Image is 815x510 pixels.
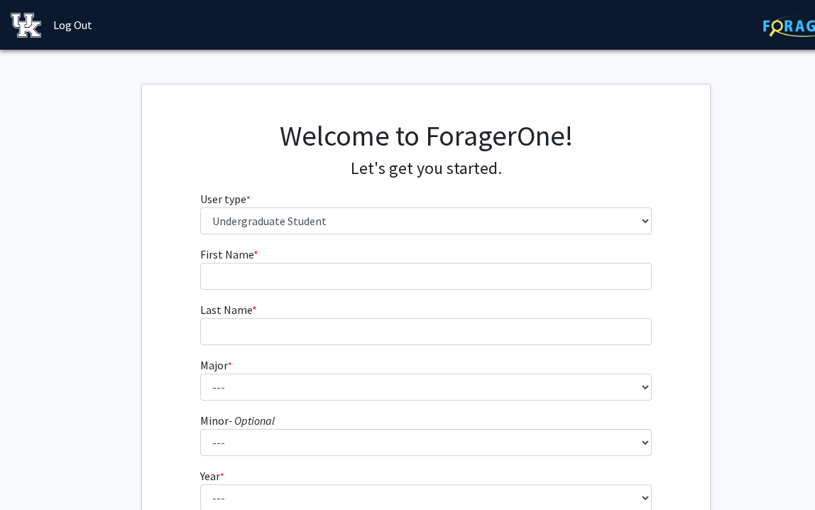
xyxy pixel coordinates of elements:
[11,446,60,499] iframe: Chat
[200,412,275,429] label: Minor
[200,119,652,153] h1: Welcome to ForagerOne!
[11,13,41,38] img: University of Kentucky Logo
[200,247,253,261] span: First Name
[200,357,232,374] label: Major
[200,467,224,484] label: Year
[200,303,252,317] span: Last Name
[200,158,652,179] h4: Let's get you started.
[229,413,275,428] i: - Optional
[200,190,251,207] label: User type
